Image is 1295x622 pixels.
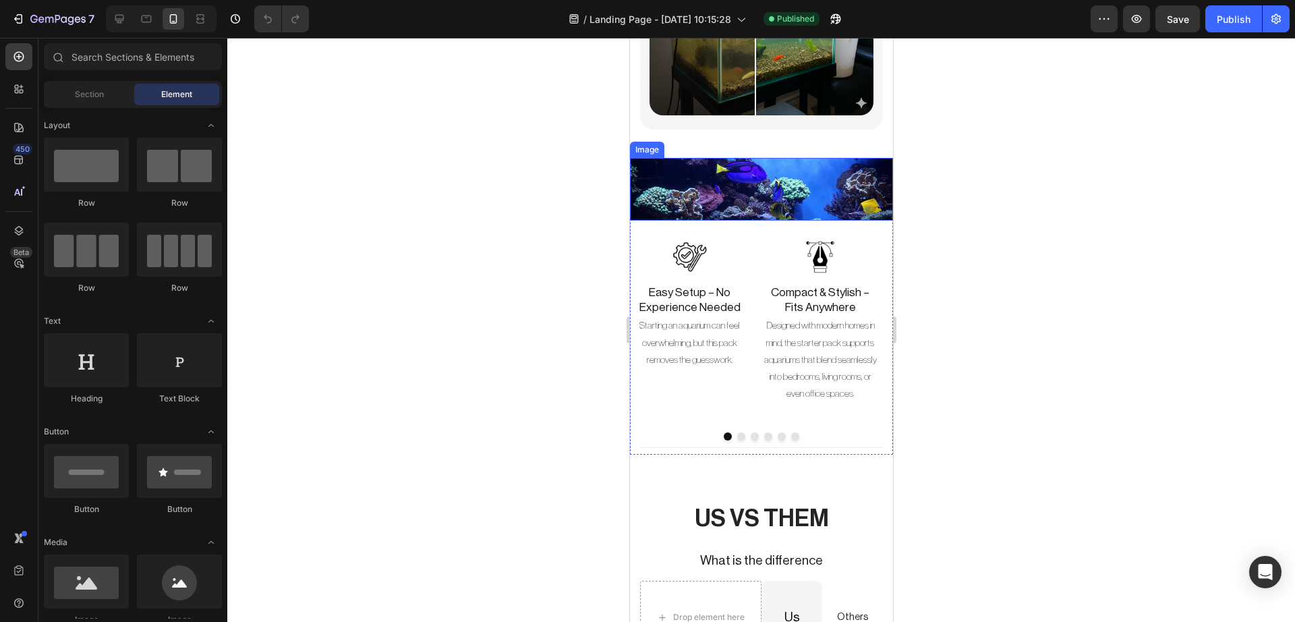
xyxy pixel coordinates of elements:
[44,315,61,327] span: Text
[630,38,893,622] iframe: Design area
[43,574,115,585] div: Drop element here
[88,11,94,27] p: 7
[194,573,252,586] p: Others
[200,115,222,136] span: Toggle open
[44,197,129,209] div: Row
[137,393,222,405] div: Text Block
[254,5,309,32] div: Undo/Redo
[200,310,222,332] span: Toggle open
[1167,13,1189,25] span: Save
[1155,5,1200,32] button: Save
[133,568,191,591] p: Us
[161,88,192,101] span: Element
[161,395,169,403] button: Dot
[10,247,32,258] div: Beta
[75,88,104,101] span: Section
[200,421,222,443] span: Toggle open
[10,464,253,498] h2: US VS THEM
[5,5,100,32] button: 7
[137,282,222,294] div: Row
[261,246,381,279] h2: Healthy Environment For Fish
[1205,5,1262,32] button: Publish
[44,43,222,70] input: Search Sections & Elements
[11,511,252,534] p: What is the difference
[262,280,380,331] p: The included filter keeps water clean by continuously removing waste and impurities.
[107,395,115,403] button: Dot
[44,119,70,132] span: Layout
[121,395,129,403] button: Dot
[1249,556,1282,588] div: Open Intercom Messenger
[148,395,156,403] button: Dot
[44,282,129,294] div: Row
[44,426,69,438] span: Button
[44,393,129,405] div: Heading
[44,503,129,515] div: Button
[94,395,102,403] button: Dot
[589,12,731,26] span: Landing Page - [DATE] 10:15:28
[200,532,222,553] span: Toggle open
[44,536,67,548] span: Media
[137,197,222,209] div: Row
[13,144,32,154] div: 450
[134,395,142,403] button: Dot
[777,13,814,25] span: Published
[583,12,587,26] span: /
[1217,12,1250,26] div: Publish
[137,503,222,515] div: Button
